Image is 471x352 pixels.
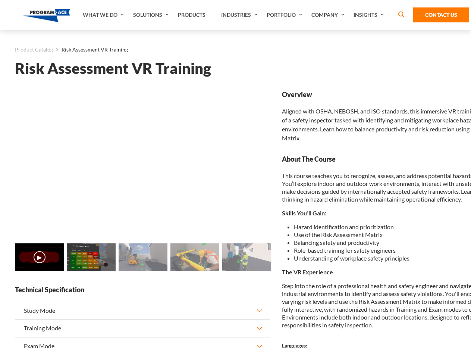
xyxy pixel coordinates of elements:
[413,7,469,22] a: Contact Us
[15,285,270,295] strong: Technical Specification
[15,45,53,54] a: Product Catalog
[282,342,307,349] strong: Languages:
[34,251,45,263] button: ▶
[15,243,64,271] img: Risk Assessment VR Training - Video 0
[15,90,270,234] iframe: Risk Assessment VR Training - Video 0
[222,243,271,271] img: Risk Assessment VR Training - Preview 4
[23,9,70,22] img: Program-Ace
[15,302,270,319] button: Study Mode
[170,243,219,271] img: Risk Assessment VR Training - Preview 3
[53,45,128,54] li: Risk Assessment VR Training
[67,243,116,271] img: Risk Assessment VR Training - Preview 1
[15,320,270,337] button: Training Mode
[119,243,167,271] img: Risk Assessment VR Training - Preview 2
